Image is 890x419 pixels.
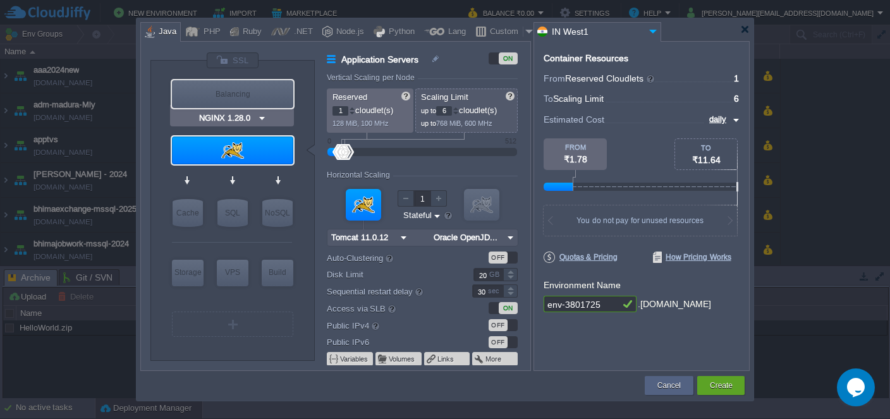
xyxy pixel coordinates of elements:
span: Scaling Limit [421,92,468,102]
div: Build Node [262,260,293,286]
div: ON [499,302,518,314]
div: SQL Databases [217,199,248,227]
label: Auto-Clustering [327,251,455,265]
div: SQL [217,199,248,227]
div: Storage Containers [172,260,204,286]
div: Lang [444,23,466,42]
iframe: chat widget [837,368,877,406]
div: VPS [217,260,248,285]
span: 1 [734,73,739,83]
button: Create [710,379,733,392]
span: Quotas & Pricing [544,252,618,263]
span: How Pricing Works [653,252,731,263]
div: Storage [172,260,204,285]
div: ON [499,52,518,64]
span: up to [421,119,436,127]
div: Balancing [172,80,293,108]
button: Links [437,354,455,364]
span: 768 MiB, 600 MHz [436,119,492,127]
div: OFF [489,252,508,264]
span: up to [421,107,436,114]
label: Sequential restart delay [327,284,455,298]
div: OFF [489,319,508,331]
label: Environment Name [544,280,621,290]
div: Node.js [332,23,364,42]
div: Build [262,260,293,285]
div: NoSQL Databases [262,199,293,227]
div: sec [488,285,502,297]
span: 6 [734,94,739,104]
span: Reserved [332,92,367,102]
div: Ruby [239,23,262,42]
div: Cache [173,199,203,227]
div: PHP [200,23,221,42]
div: Vertical Scaling per Node [327,73,418,82]
div: 512 [505,137,516,145]
button: More [485,354,503,364]
span: From [544,73,565,83]
div: Application Servers [172,137,293,164]
div: Container Resources [544,54,628,63]
div: TO [675,144,737,152]
div: Custom [486,23,523,42]
div: Java [155,23,176,42]
div: Create New Layer [172,312,293,337]
div: Python [385,23,415,42]
label: Disk Limit [327,268,455,281]
label: Access via SLB [327,301,455,315]
div: Elastic VPS [217,260,248,286]
div: 0 [327,137,331,145]
button: Variables [340,354,369,364]
div: .[DOMAIN_NAME] [638,296,711,313]
span: Estimated Cost [544,112,604,126]
button: Volumes [389,354,416,364]
div: GB [489,269,502,281]
label: Public IPv4 [327,319,455,332]
button: Cancel [657,379,681,392]
p: cloudlet(s) [421,102,513,116]
p: cloudlet(s) [332,102,409,116]
label: Public IPv6 [327,336,455,349]
span: ₹1.78 [564,154,587,164]
div: FROM [544,143,607,151]
span: ₹11.64 [692,155,721,165]
span: Reserved Cloudlets [565,73,655,83]
span: Scaling Limit [553,94,604,104]
div: Horizontal Scaling [327,171,393,179]
span: To [544,94,553,104]
div: NoSQL [262,199,293,227]
div: Load Balancer [172,80,293,108]
span: 128 MiB, 100 MHz [332,119,389,127]
div: OFF [489,336,508,348]
div: .NET [290,23,313,42]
